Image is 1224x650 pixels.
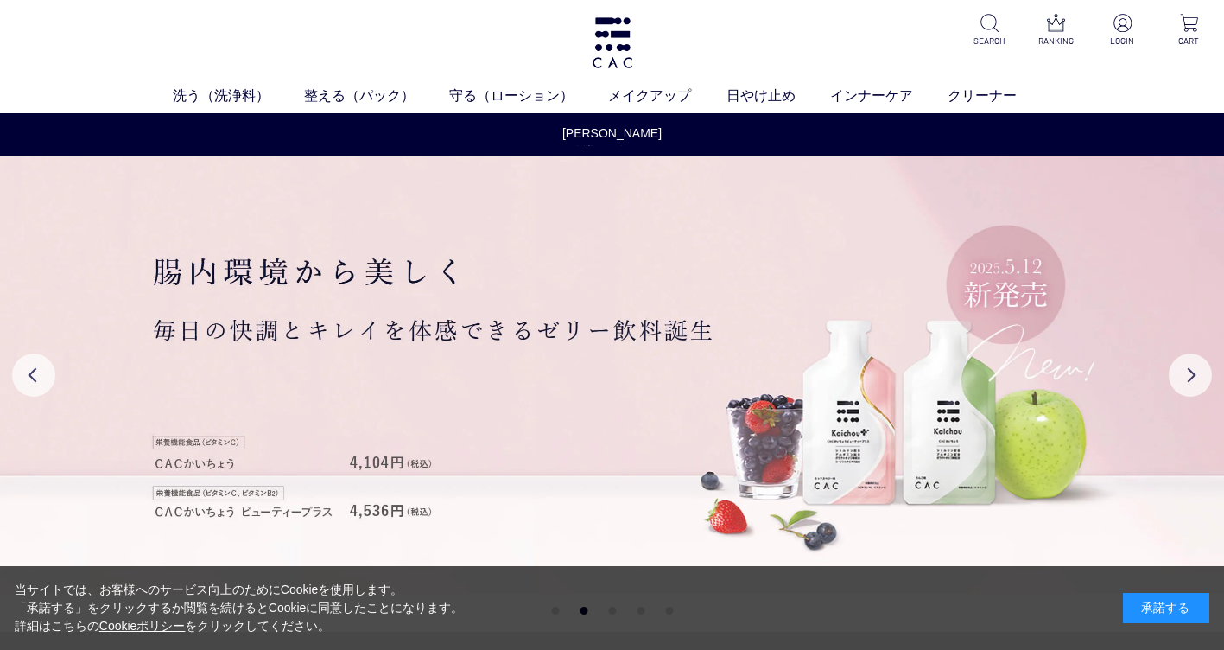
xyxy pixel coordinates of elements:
[1123,593,1209,623] div: 承諾する
[15,581,464,635] div: 当サイトでは、お客様へのサービス向上のためにCookieを使用します。 「承諾する」をクリックするか閲覧を続けるとCookieに同意したことになります。 詳細はこちらの をクリックしてください。
[726,86,830,106] a: 日やけ止め
[304,86,449,106] a: 整える（パック）
[12,354,55,397] button: Previous
[558,124,667,161] a: [PERSON_NAME]休業のお知らせ
[99,619,186,633] a: Cookieポリシー
[1169,354,1212,397] button: Next
[449,86,608,106] a: 守る（ローション）
[1101,14,1144,48] a: LOGIN
[968,14,1011,48] a: SEARCH
[968,35,1011,48] p: SEARCH
[1035,14,1077,48] a: RANKING
[830,86,948,106] a: インナーケア
[173,86,304,106] a: 洗う（洗浄料）
[948,86,1051,106] a: クリーナー
[1168,14,1210,48] a: CART
[608,86,726,106] a: メイクアップ
[590,17,635,68] img: logo
[1035,35,1077,48] p: RANKING
[1168,35,1210,48] p: CART
[1101,35,1144,48] p: LOGIN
